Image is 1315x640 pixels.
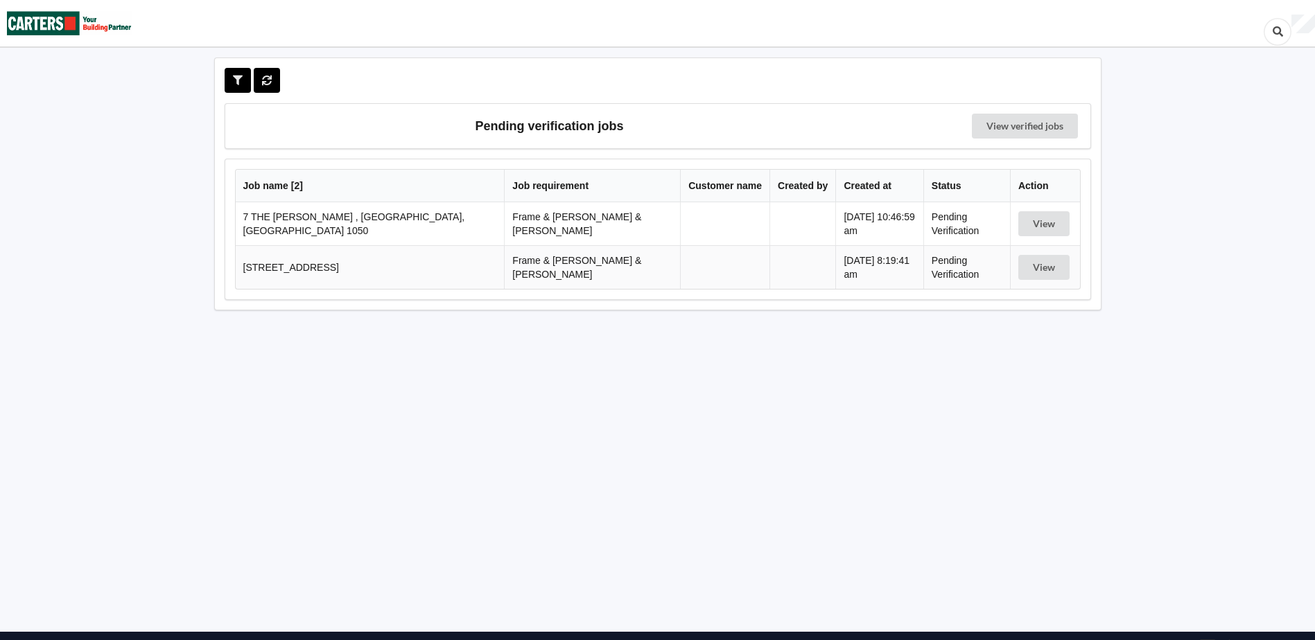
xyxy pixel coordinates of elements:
[835,202,923,245] td: [DATE] 10:46:59 am
[236,245,505,289] td: [STREET_ADDRESS]
[504,170,680,202] th: Job requirement
[1018,262,1072,273] a: View
[504,202,680,245] td: Frame & [PERSON_NAME] & [PERSON_NAME]
[1291,15,1315,34] div: User Profile
[7,1,132,46] img: Carters
[680,170,769,202] th: Customer name
[1018,255,1070,280] button: View
[923,245,1010,289] td: Pending Verification
[1018,211,1070,236] button: View
[835,170,923,202] th: Created at
[923,170,1010,202] th: Status
[1018,218,1072,229] a: View
[1010,170,1080,202] th: Action
[235,114,864,139] h3: Pending verification jobs
[236,202,505,245] td: 7 THE [PERSON_NAME] , [GEOGRAPHIC_DATA], [GEOGRAPHIC_DATA] 1050
[972,114,1078,139] a: View verified jobs
[769,170,835,202] th: Created by
[504,245,680,289] td: Frame & [PERSON_NAME] & [PERSON_NAME]
[835,245,923,289] td: [DATE] 8:19:41 am
[236,170,505,202] th: Job name [ 2 ]
[923,202,1010,245] td: Pending Verification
